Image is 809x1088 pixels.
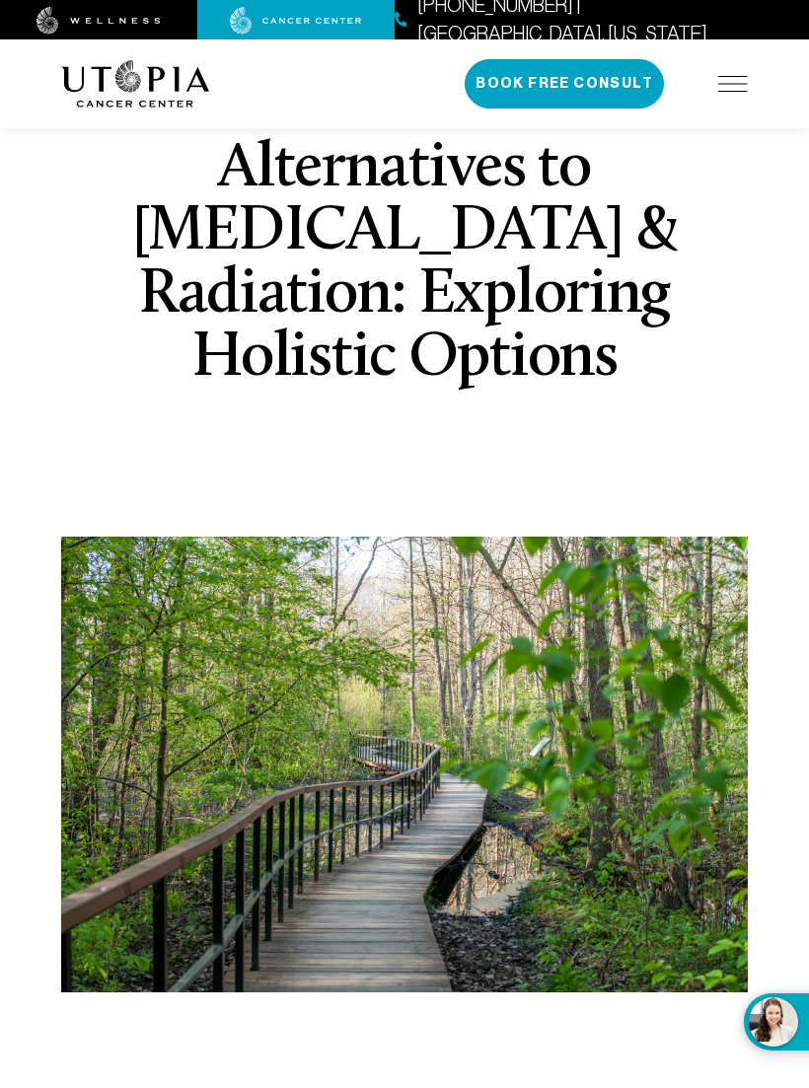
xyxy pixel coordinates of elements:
img: logo [61,60,210,108]
img: cancer center [230,7,362,35]
img: Alternatives to Chemo & Radiation: Exploring Holistic Options [61,537,748,992]
img: icon-hamburger [718,76,748,92]
h1: Alternatives to [MEDICAL_DATA] & Radiation: Exploring Holistic Options [61,138,748,391]
img: wellness [37,7,161,35]
button: Book Free Consult [465,59,664,109]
